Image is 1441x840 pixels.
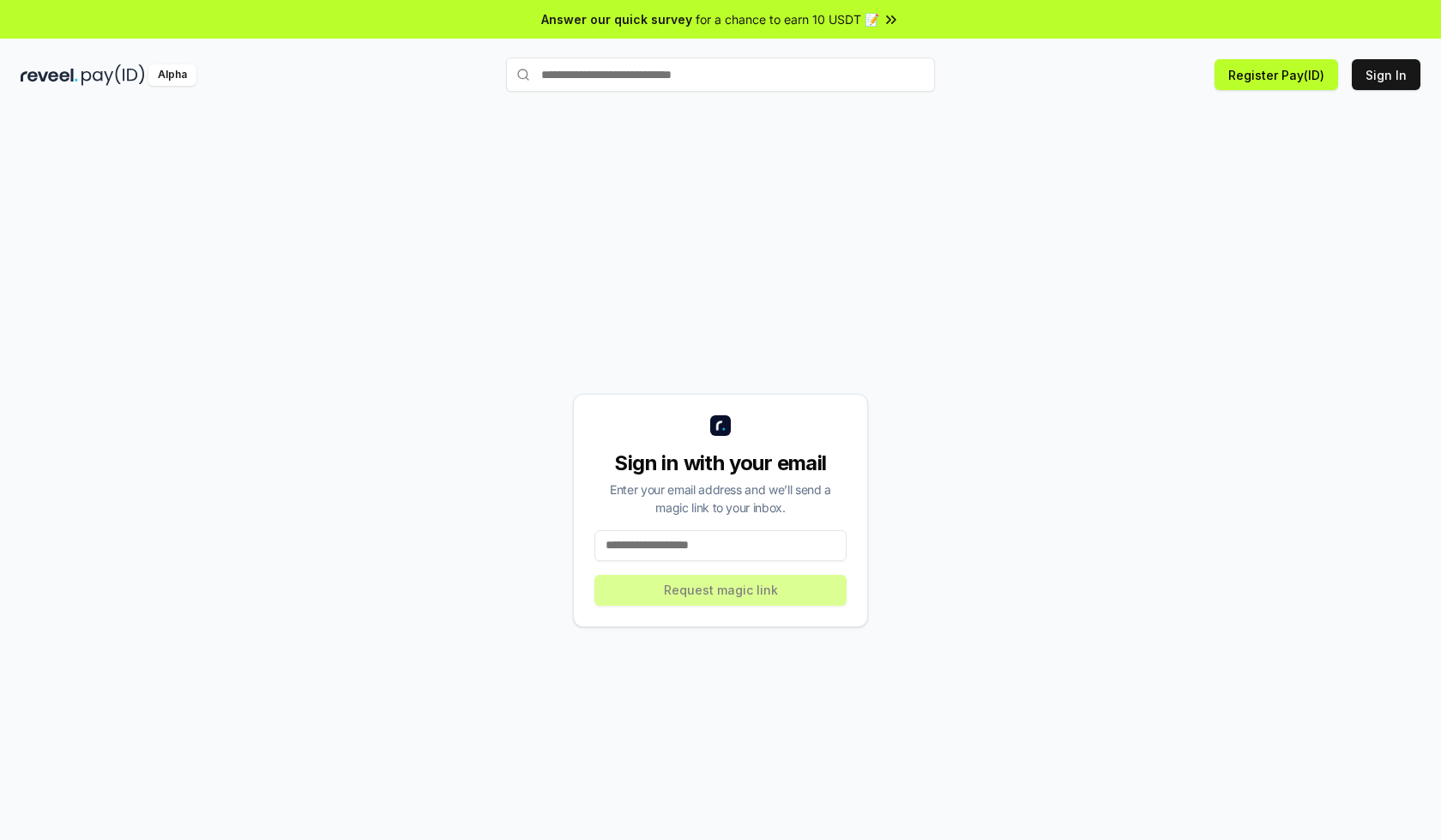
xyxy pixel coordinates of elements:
button: Sign In [1352,59,1420,90]
span: Answer our quick survey [541,10,692,28]
span: for a chance to earn 10 USDT 📝 [696,10,879,28]
button: Register Pay(ID) [1215,59,1338,90]
img: logo_small [710,415,731,436]
img: pay_id [81,64,145,86]
div: Alpha [148,64,196,86]
div: Sign in with your email [594,450,847,477]
img: reveel_dark [21,64,78,86]
div: Enter your email address and we’ll send a magic link to your inbox. [594,480,847,517]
